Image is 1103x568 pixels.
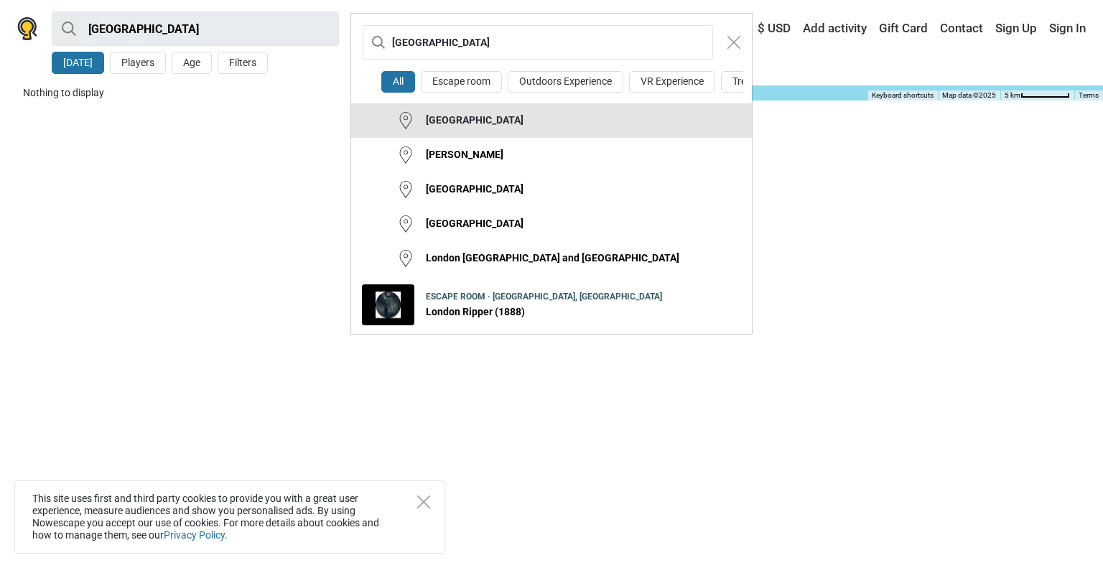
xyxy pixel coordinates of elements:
img: London [397,112,414,129]
button: Treasure [PERSON_NAME] [721,71,862,93]
a: London Ripper (1888) Escape room · [GEOGRAPHIC_DATA], [GEOGRAPHIC_DATA] London Ripper (1888) [351,276,752,334]
img: Greater London [397,181,414,198]
button: Outdoors Experience [508,71,623,93]
button: VR Experience [629,71,715,93]
button: London Borough of Hammersmith and Fulham [GEOGRAPHIC_DATA] [351,207,752,241]
div: [GEOGRAPHIC_DATA] [414,217,523,231]
div: [PERSON_NAME] [414,148,503,162]
img: Sutton [397,146,414,164]
div: London [GEOGRAPHIC_DATA] and [GEOGRAPHIC_DATA] [414,251,679,266]
img: London Borough of Hammersmith and Fulham [397,215,414,233]
div: [GEOGRAPHIC_DATA] [414,113,523,128]
img: Close modal [727,36,740,49]
a: Privacy Policy [164,529,225,541]
input: try “London” [363,25,713,60]
button: Sutton [PERSON_NAME] [351,138,752,172]
button: Escape room [421,71,502,93]
button: Greater London [GEOGRAPHIC_DATA] [351,172,752,207]
div: London Ripper (1888) [426,305,662,320]
button: Close [417,495,430,508]
div: [GEOGRAPHIC_DATA] [414,182,523,197]
button: All [381,71,415,93]
button: Close modal [720,29,748,56]
button: London Borough of Barking and Dagenham London [GEOGRAPHIC_DATA] and [GEOGRAPHIC_DATA] [351,241,752,276]
button: London [GEOGRAPHIC_DATA] [351,103,752,138]
img: London Ripper (1888) [362,284,414,325]
div: This site uses first and third party cookies to provide you with a great user experience, measure... [14,480,445,554]
img: London Borough of Barking and Dagenham [397,250,414,267]
div: Escape room · [GEOGRAPHIC_DATA], [GEOGRAPHIC_DATA] [426,291,638,303]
